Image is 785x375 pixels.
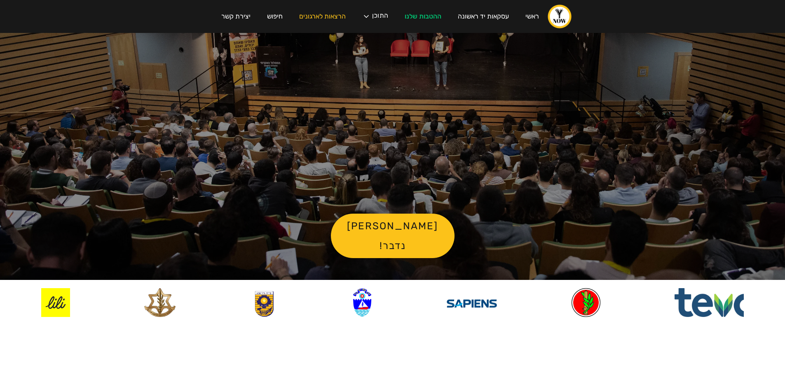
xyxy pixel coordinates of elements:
a: הרצאות לארגונים [291,5,354,28]
a: ההטבות שלנו [396,5,450,28]
a: חיפוש [259,5,291,28]
a: עסקאות יד ראשונה [450,5,517,28]
div: התוכן [372,12,388,21]
a: ראשי [517,5,547,28]
a: [PERSON_NAME] נדבר! [331,214,455,258]
a: יצירת קשר [213,5,259,28]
